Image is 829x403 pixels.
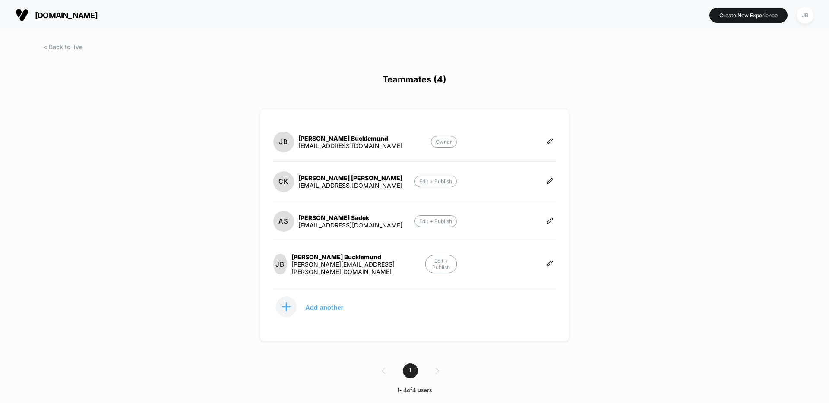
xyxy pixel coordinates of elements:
[275,260,285,268] p: JB
[298,214,402,221] div: [PERSON_NAME] Sadek
[298,221,402,229] div: [EMAIL_ADDRESS][DOMAIN_NAME]
[279,138,288,146] p: JB
[273,296,360,318] button: Add another
[431,136,457,148] p: Owner
[298,142,402,149] div: [EMAIL_ADDRESS][DOMAIN_NAME]
[709,8,788,23] button: Create New Experience
[797,7,813,24] div: JB
[425,255,457,273] p: Edit + Publish
[298,182,402,189] div: [EMAIL_ADDRESS][DOMAIN_NAME]
[13,8,100,22] button: [DOMAIN_NAME]
[278,177,288,186] p: CK
[794,6,816,24] button: JB
[305,305,343,309] p: Add another
[403,363,418,378] span: 1
[278,217,288,225] p: AS
[298,135,402,142] div: [PERSON_NAME] Bucklemund
[35,11,98,20] span: [DOMAIN_NAME]
[291,261,426,275] div: [PERSON_NAME][EMAIL_ADDRESS][PERSON_NAME][DOMAIN_NAME]
[414,215,457,227] p: Edit + Publish
[298,174,402,182] div: [PERSON_NAME] [PERSON_NAME]
[414,176,457,187] p: Edit + Publish
[16,9,28,22] img: Visually logo
[291,253,426,261] div: [PERSON_NAME] Bucklemund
